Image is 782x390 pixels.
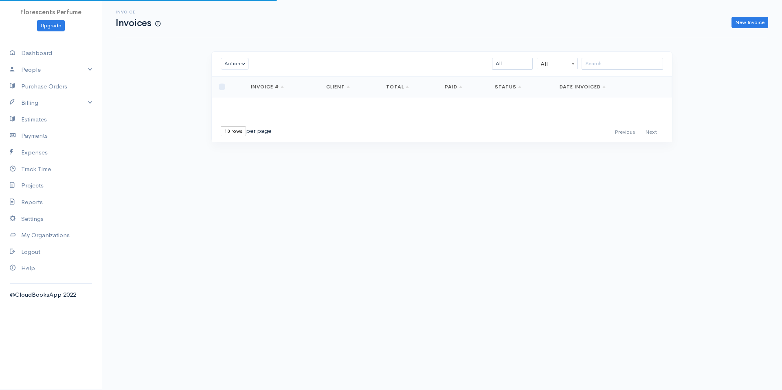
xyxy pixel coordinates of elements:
[155,20,160,27] span: How to create your first Invoice?
[495,84,521,90] a: Status
[731,17,768,29] a: New Invoice
[445,84,462,90] a: Paid
[116,10,160,14] h6: Invoice
[326,84,350,90] a: Client
[386,84,409,90] a: Total
[221,126,271,136] div: per page
[37,20,65,32] a: Upgrade
[10,290,92,300] div: @CloudBooksApp 2022
[537,58,578,69] span: All
[20,8,81,16] span: Florescents Perfume
[251,84,284,90] a: Invoice #
[560,84,606,90] a: Date Invoiced
[116,18,160,28] h1: Invoices
[221,58,249,70] button: Action
[582,58,663,70] input: Search
[537,58,577,70] span: All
